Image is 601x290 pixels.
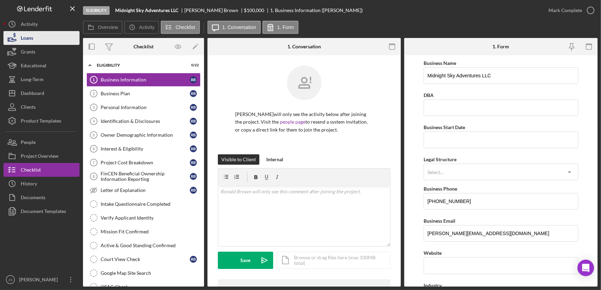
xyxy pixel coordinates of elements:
div: 1. Form [492,44,509,49]
div: Checklist [21,163,41,178]
div: Loans [21,31,33,47]
div: FinCEN Beneficial Ownership Information Reporting [101,171,190,182]
label: Business Start Date [424,124,465,130]
button: Overview [83,21,122,34]
span: $100,000 [244,7,265,13]
div: Eligibility [97,63,182,67]
div: Business Plan [101,91,190,96]
div: People [21,135,36,151]
button: Project Overview [3,149,80,163]
button: 1. Conversation [207,21,261,34]
a: 6Interest & EligibilityRB [86,142,201,156]
tspan: 2 [93,91,95,96]
div: Active & Good Standing Confirmed [101,243,200,248]
a: Intake Questionnaire Completed [86,197,201,211]
label: 1. Form [277,25,294,30]
div: Visible to Client [221,154,256,165]
label: Checklist [176,25,195,30]
a: Mission Fit Confirmed [86,225,201,239]
a: Letter of ExplanationRB [86,183,201,197]
a: 7Project Cost BreakdownRB [86,156,201,170]
div: Mark Complete [548,3,582,17]
div: 1. Conversation [287,44,321,49]
div: R B [190,256,197,263]
label: DBA [424,92,434,98]
button: Product Templates [3,114,80,128]
div: R B [190,173,197,180]
label: Website [424,250,442,256]
tspan: 1 [93,78,95,82]
button: Loans [3,31,80,45]
div: Long-Term [21,72,44,88]
div: Grants [21,45,35,60]
button: Checklist [161,21,200,34]
label: Overview [98,25,118,30]
div: Project Cost Breakdown [101,160,190,165]
div: Owner Demographic Information [101,132,190,138]
div: Eligibility [83,6,110,15]
button: Activity [124,21,159,34]
button: Save [218,252,273,269]
label: Business Phone [424,186,457,192]
div: Open Intercom Messenger [577,260,594,276]
a: People [3,135,80,149]
div: Court View Check [101,257,190,262]
label: Business Email [424,218,455,224]
button: Dashboard [3,86,80,100]
a: Google Map Site Search [86,266,201,280]
div: Product Templates [21,114,61,129]
tspan: 5 [93,133,95,137]
a: Documents [3,191,80,204]
tspan: 6 [93,147,95,151]
div: Save [241,252,251,269]
label: Business Name [424,60,456,66]
a: Court View CheckRB [86,252,201,266]
button: History [3,177,80,191]
a: 2Business PlanRB [86,87,201,100]
label: 1. Conversation [222,25,256,30]
div: Dashboard [21,86,44,102]
div: Select... [427,170,443,175]
button: Grants [3,45,80,59]
button: Long-Term [3,72,80,86]
div: 0 / 22 [186,63,199,67]
div: Clients [21,100,36,116]
div: History [21,177,37,192]
div: Project Overview [21,149,58,165]
a: Active & Good Standing Confirmed [86,239,201,252]
a: Verify Applicant Identity [86,211,201,225]
a: people page [280,119,305,125]
button: JN[PERSON_NAME] [3,273,80,287]
div: Internal [266,154,283,165]
label: Activity [139,25,154,30]
a: Clients [3,100,80,114]
button: Activity [3,17,80,31]
button: Checklist [3,163,80,177]
div: Educational [21,59,46,74]
div: R B [190,76,197,83]
div: 1. Business Information ([PERSON_NAME]) [270,8,363,13]
div: R B [190,145,197,152]
p: [PERSON_NAME] will only see the activity below after joining the project. Visit the to resend a s... [235,110,373,134]
div: R B [190,118,197,125]
div: R B [190,159,197,166]
tspan: 8 [93,174,95,178]
div: Intake Questionnaire Completed [101,201,200,207]
button: 1. Form [262,21,298,34]
div: Personal Information [101,105,190,110]
button: Document Templates [3,204,80,218]
b: Midnight Sky Adventures LLC [115,8,178,13]
button: Mark Complete [542,3,598,17]
div: Verify Applicant Identity [101,215,200,221]
div: [PERSON_NAME] Brown [184,8,244,13]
